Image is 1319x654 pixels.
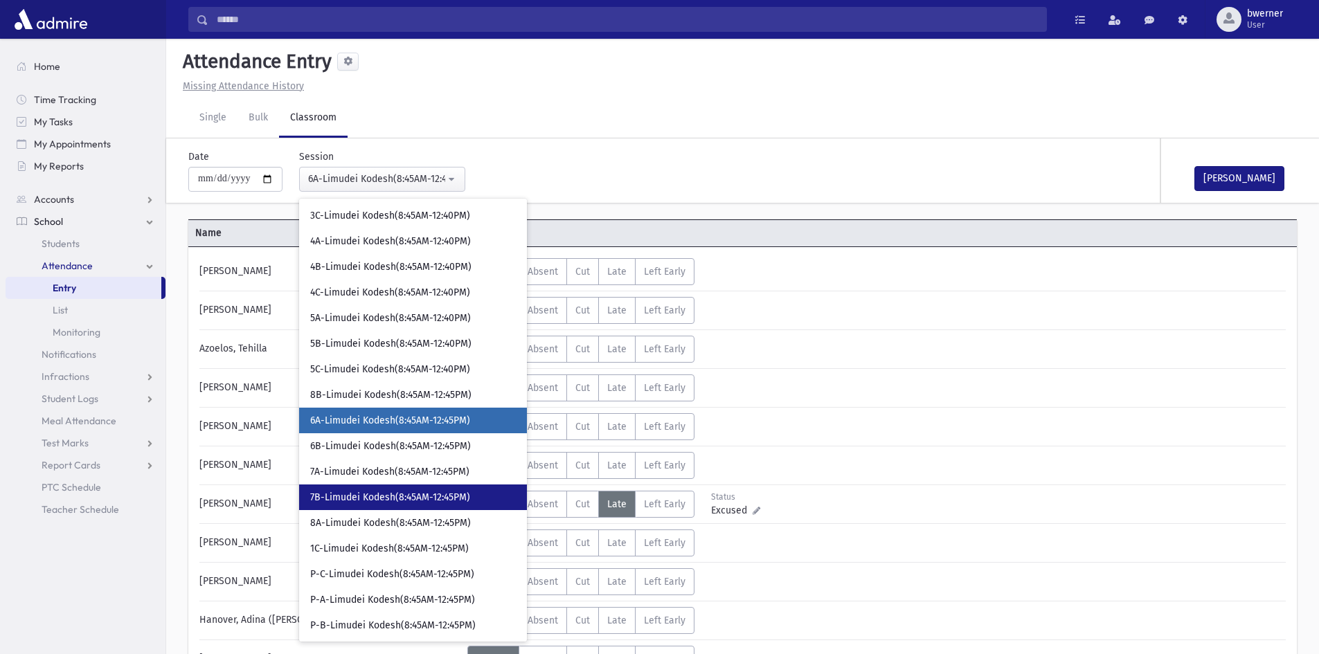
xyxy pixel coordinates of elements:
a: Home [6,55,165,78]
span: Left Early [644,382,685,394]
span: 5A-Limudei Kodesh(8:45AM-12:40PM) [310,311,471,325]
span: Left Early [644,266,685,278]
span: Late [607,615,627,626]
a: PTC Schedule [6,476,165,498]
span: School [34,215,63,228]
a: Meal Attendance [6,410,165,432]
span: bwerner [1247,8,1283,19]
span: Home [34,60,60,73]
span: List [53,304,68,316]
span: P-B-Limudei Kodesh(8:45AM-12:45PM) [310,619,476,633]
a: Missing Attendance History [177,80,304,92]
span: Cut [575,382,590,394]
span: Student Logs [42,392,98,405]
span: Absent [528,537,558,549]
span: Accounts [34,193,74,206]
button: [PERSON_NAME] [1194,166,1284,191]
span: User [1247,19,1283,30]
span: Late [607,421,627,433]
span: Excused [711,503,753,518]
span: P-C-Limudei Kodesh(8:45AM-12:45PM) [310,567,474,581]
div: [PERSON_NAME] [192,258,467,285]
div: AttTypes [467,297,694,324]
span: 5C-Limudei Kodesh(8:45AM-12:40PM) [310,363,470,376]
span: Infractions [42,370,89,383]
h5: Attendance Entry [177,50,332,73]
div: AttTypes [467,374,694,401]
button: 6A-Limudei Kodesh(8:45AM-12:45PM) [299,167,465,192]
span: 3C-Limudei Kodesh(8:45AM-12:40PM) [310,209,470,223]
span: Attendance [42,260,93,272]
span: Cut [575,615,590,626]
a: List [6,299,165,321]
span: Absent [528,576,558,588]
span: Teacher Schedule [42,503,119,516]
span: 6B-Limudei Kodesh(8:45AM-12:45PM) [310,439,471,453]
span: Absent [528,305,558,316]
span: Left Early [644,343,685,355]
span: Late [607,460,627,471]
a: Accounts [6,188,165,210]
a: My Reports [6,155,165,177]
input: Search [208,7,1046,32]
a: Attendance [6,255,165,277]
div: AttTypes [467,452,694,479]
span: Students [42,237,80,250]
span: My Tasks [34,116,73,128]
span: Cut [575,305,590,316]
span: My Reports [34,160,84,172]
a: My Appointments [6,133,165,155]
label: Session [299,149,334,164]
span: Left Early [644,537,685,549]
a: Time Tracking [6,89,165,111]
span: Cut [575,343,590,355]
span: Late [607,537,627,549]
span: Late [607,266,627,278]
span: Absent [528,266,558,278]
span: Late [607,498,627,510]
span: 4C-Limudei Kodesh(8:45AM-12:40PM) [310,286,470,300]
span: 8A-Limudei Kodesh(8:45AM-12:45PM) [310,516,471,530]
span: 7B-Limudei Kodesh(8:45AM-12:45PM) [310,491,470,505]
div: [PERSON_NAME] [192,452,467,479]
a: Notifications [6,343,165,365]
img: AdmirePro [11,6,91,33]
span: Attendance [465,226,742,240]
a: Monitoring [6,321,165,343]
span: Late [607,343,627,355]
u: Missing Attendance History [183,80,304,92]
span: 1C-Limudei Kodesh(8:45AM-12:45PM) [310,542,469,556]
span: Name [188,226,465,240]
span: Cut [575,421,590,433]
div: [PERSON_NAME] [192,374,467,401]
div: AttTypes [467,529,694,556]
span: Late [607,576,627,588]
span: Absent [528,343,558,355]
div: AttTypes [467,413,694,440]
a: Report Cards [6,454,165,476]
div: AttTypes [467,607,694,634]
span: Left Early [644,576,685,588]
span: Monitoring [53,326,100,338]
a: Infractions [6,365,165,388]
span: 4A-Limudei Kodesh(8:45AM-12:40PM) [310,235,471,248]
span: Absent [528,498,558,510]
label: Date [188,149,209,164]
div: [PERSON_NAME] [192,413,467,440]
span: PTC Schedule [42,481,101,493]
span: Absent [528,382,558,394]
a: Student Logs [6,388,165,410]
span: Cut [575,576,590,588]
a: School [6,210,165,233]
div: Status [711,491,773,503]
span: 5B-Limudei Kodesh(8:45AM-12:40PM) [310,337,472,351]
a: Test Marks [6,432,165,454]
span: Cut [575,460,590,471]
span: Notifications [42,348,96,361]
div: Hanover, Adina ([PERSON_NAME]) [192,607,467,634]
span: 7A-Limudei Kodesh(8:45AM-12:45PM) [310,465,469,479]
a: My Tasks [6,111,165,133]
span: Left Early [644,615,685,626]
span: Test Marks [42,437,89,449]
a: Single [188,99,237,138]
